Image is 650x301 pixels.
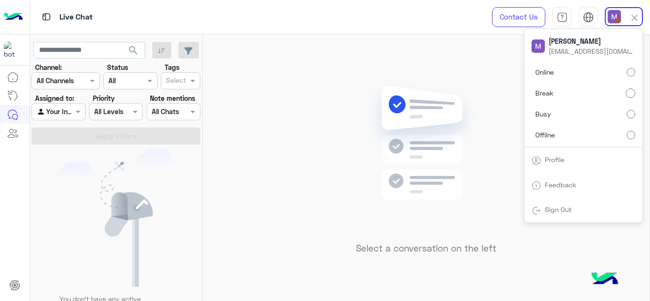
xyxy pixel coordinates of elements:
img: tab [40,11,52,23]
label: Channel: [35,62,62,72]
img: close [629,12,640,23]
span: search [128,45,139,56]
img: Logo [4,7,23,27]
span: [EMAIL_ADDRESS][DOMAIN_NAME] [549,46,634,56]
input: Offline [627,131,635,139]
a: Profile [545,155,564,164]
label: Priority [93,93,115,103]
span: Offline [535,130,555,140]
img: tab [532,181,541,190]
a: Sign Out [545,205,571,214]
img: empty users [56,148,176,287]
label: Assigned to: [35,93,74,103]
span: Busy [535,109,551,119]
label: Note mentions [150,93,195,103]
button: Apply Filters [31,127,200,145]
img: tab [583,12,594,23]
img: 317874714732967 [4,41,21,58]
input: Online [627,68,635,77]
input: Break [626,88,635,98]
span: Break [535,88,553,98]
span: [PERSON_NAME] [549,36,634,46]
a: Contact Us [492,7,545,27]
img: tab [532,206,541,215]
img: tab [532,156,541,165]
span: Online [535,67,554,77]
button: search [122,42,145,62]
label: Tags [165,62,179,72]
img: userImage [532,39,545,53]
h5: Select a conversation on the left [356,243,496,254]
img: tab [557,12,568,23]
a: Feedback [545,181,576,189]
p: Live Chat [59,11,93,24]
label: Status [107,62,128,72]
input: Busy [627,110,635,118]
a: tab [552,7,571,27]
img: userImage [608,10,621,23]
img: no messages [357,78,495,236]
img: hulul-logo.png [588,263,621,296]
div: Select [165,75,186,87]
